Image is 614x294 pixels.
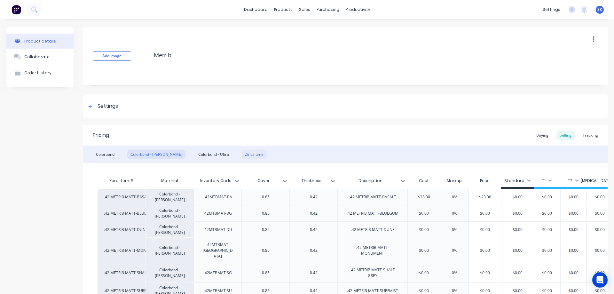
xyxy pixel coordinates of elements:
[298,226,330,234] div: 0.42
[104,211,139,216] div: .42 METRIB MATT-BLUEGUM
[346,226,400,234] div: .42 METRIB MATT-DUNE
[531,222,563,238] div: $0.00
[298,269,330,277] div: 0.42
[146,221,193,238] div: Colorbond - [PERSON_NAME]
[24,70,51,75] div: Order History
[501,242,534,258] div: $0.00
[469,189,501,205] div: $23.00
[93,131,109,139] div: Pricing
[146,205,193,221] div: Colorbond - [PERSON_NAME]
[469,265,501,281] div: $0.00
[340,266,405,280] div: .42 METRIB MATT-SHALE GREY
[250,226,282,234] div: 0.85
[568,178,579,184] div: T2
[592,272,608,288] div: Open Intercom Messenger
[104,227,139,233] div: .42 METRIB MATT-DUNE
[531,242,563,258] div: $0.00
[193,174,241,187] div: Inventory Code
[271,5,296,14] div: products
[468,174,501,187] div: Price
[342,209,404,218] div: .42 METRIB MATT-BLUEGUM
[298,246,330,255] div: 0.42
[579,131,601,140] div: Tracking
[93,150,118,159] div: Colorbond
[241,173,286,189] div: Cover
[98,221,613,238] div: .42 METRIB MATT-DUNEColorbond - [PERSON_NAME].42MTBMAT-DU0.850.42.42 METRIB MATT-DUNE$0.000%$0.00...
[337,173,404,189] div: Description
[250,209,282,218] div: 0.85
[298,209,330,218] div: 0.42
[98,263,613,282] div: .42 METRIB MATT-SHALE GREYColorbond - [PERSON_NAME].42MTBMAT-SG0.850.42.42 METRIB MATT-SHALE GREY...
[98,189,613,205] div: .42 METRIB MATT-BASALTColorbond - [PERSON_NAME]..42MTBMAT-BA0.850.42.42 METRIB MATT-BASALT$23.000...
[104,248,139,253] div: .42 METRIB MATT-MONUMENT
[438,265,470,281] div: 0%
[531,189,563,205] div: $0.00
[98,102,118,110] div: Settings
[438,189,470,205] div: 0%
[408,189,440,205] div: $23.00
[298,193,330,201] div: 0.42
[289,173,334,189] div: Thickness
[408,265,440,281] div: $0.00
[531,265,563,281] div: $0.00
[438,222,470,238] div: 0%
[193,173,238,189] div: Inventory Code
[104,288,139,294] div: .42 METRIB MATT-SURFMIST
[542,178,552,184] div: T1
[98,174,146,187] div: Xero Item #
[337,174,407,187] div: Description
[196,241,239,260] div: .42MTBMAT-[GEOGRAPHIC_DATA]
[241,5,271,14] a: dashboard
[24,54,50,59] div: Collaborate
[146,189,193,205] div: Colorbond - [PERSON_NAME]
[407,174,440,187] div: Cost
[531,205,563,221] div: $0.00
[146,238,193,263] div: Colorbond - [PERSON_NAME]
[438,205,470,221] div: 0%
[250,246,282,255] div: 0.85
[250,193,282,201] div: 0.85
[198,193,237,201] div: ..42MTBMAT-BA
[340,243,405,258] div: .42 METRIB MATT-MONUMENT
[469,242,501,258] div: $0.00
[104,194,139,200] div: .42 METRIB MATT-BASALT
[127,150,185,159] div: Colorbond - [PERSON_NAME]
[501,205,534,221] div: $0.00
[408,205,440,221] div: $0.00
[557,242,589,258] div: $0.00
[250,269,282,277] div: 0.85
[146,174,193,187] div: Material
[6,34,74,49] button: Product details
[313,5,342,14] div: purchasing
[12,5,21,14] img: Factory
[539,5,563,14] div: settings
[557,265,589,281] div: $0.00
[469,222,501,238] div: $0.00
[146,263,193,282] div: Colorbond - [PERSON_NAME]
[104,270,139,276] div: .42 METRIB MATT-SHALE GREY
[242,150,267,159] div: Zincalume
[438,242,470,258] div: 0%
[440,174,468,187] div: Markup
[151,48,555,63] textarea: Metrib
[198,209,237,218] div: .42MTBMAT-BG
[408,242,440,258] div: $0.00
[198,226,237,234] div: .42MTBMAT-DU
[501,265,534,281] div: $0.00
[24,39,56,44] div: Product details
[98,205,613,221] div: .42 METRIB MATT-BLUEGUMColorbond - [PERSON_NAME].42MTBMAT-BG0.850.42.42 METRIB MATT-BLUEGUM$0.000...
[557,222,589,238] div: $0.00
[504,178,531,184] div: Standard
[408,222,440,238] div: $0.00
[199,269,237,277] div: .42MTBMAT-SG
[501,189,534,205] div: $0.00
[93,51,131,61] button: Add image
[296,5,313,14] div: sales
[195,150,232,159] div: Colorbond - Ultra
[98,238,613,263] div: .42 METRIB MATT-MONUMENTColorbond - [PERSON_NAME].42MTBMAT-[GEOGRAPHIC_DATA]0.850.42.42 METRIB MA...
[557,189,589,205] div: $0.00
[533,131,552,140] div: Buying
[344,193,401,201] div: .42 METRIB MATT-BASALT
[289,174,337,187] div: Thickness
